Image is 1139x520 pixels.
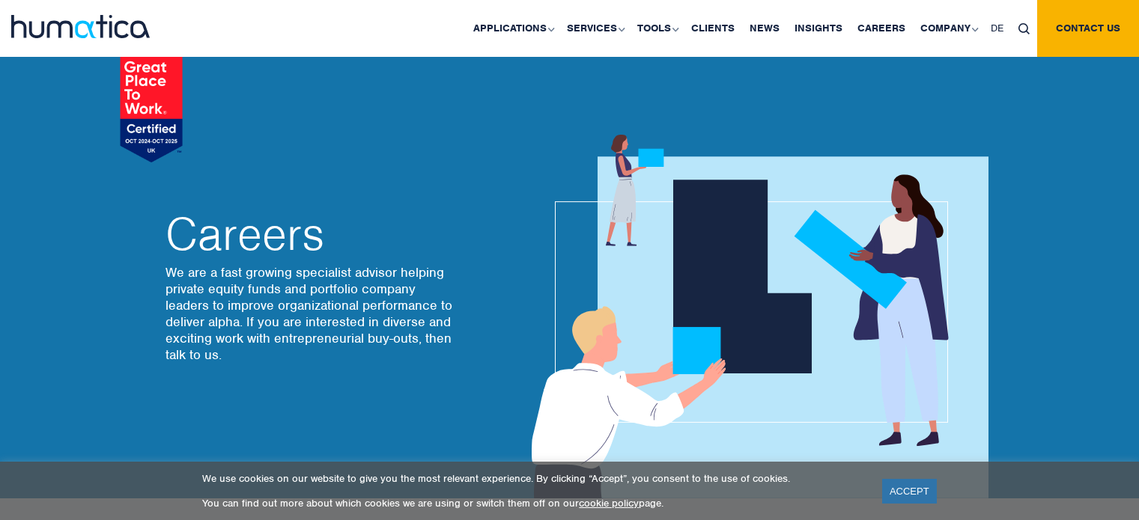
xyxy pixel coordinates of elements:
[991,22,1003,34] span: DE
[517,135,988,498] img: about_banner1
[882,479,937,504] a: ACCEPT
[165,212,458,257] h2: Careers
[202,497,863,510] p: You can find out more about which cookies we are using or switch them off on our page.
[579,497,639,510] a: cookie policy
[11,15,150,38] img: logo
[165,264,458,363] p: We are a fast growing specialist advisor helping private equity funds and portfolio company leade...
[202,472,863,485] p: We use cookies on our website to give you the most relevant experience. By clicking “Accept”, you...
[1018,23,1030,34] img: search_icon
